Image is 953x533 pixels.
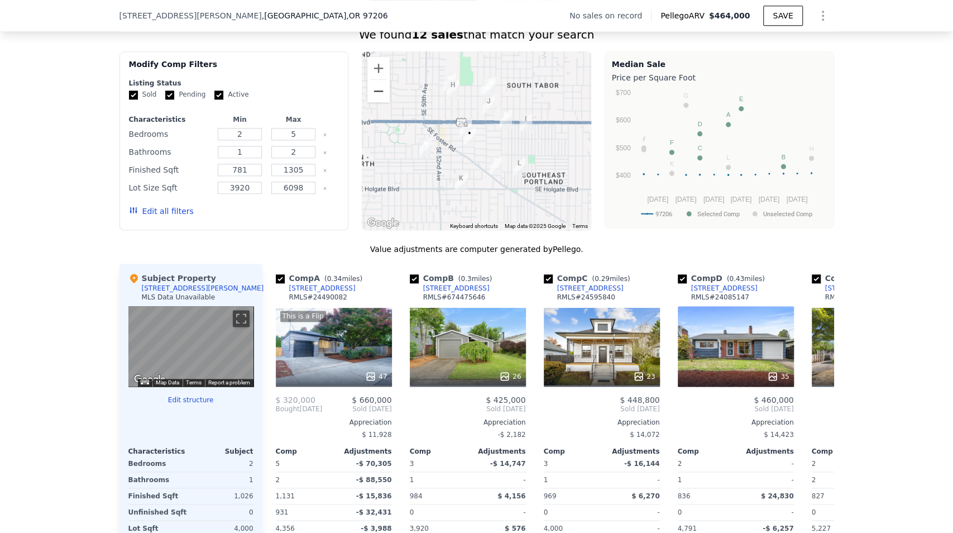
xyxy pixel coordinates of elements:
div: - [738,456,794,472]
span: $ 448,800 [620,396,659,404]
div: 1 [544,472,600,488]
span: 931 [276,508,289,516]
div: Map [128,306,253,387]
div: Adjustments [736,447,794,456]
span: $ 24,830 [761,492,794,500]
span: ( miles) [722,275,769,283]
a: Open this area in Google Maps (opens a new window) [365,216,401,230]
text: C [697,145,702,151]
div: 3104 SE 54th Ave [442,75,463,103]
div: Comp [544,447,602,456]
span: 5 [276,460,280,468]
a: Report a problem [208,379,250,386]
div: 2 [193,456,253,472]
text: [DATE] [730,195,751,203]
img: Google [131,372,168,387]
svg: A chart. [612,85,827,225]
div: [STREET_ADDRESS] [557,284,624,293]
span: 5,227 [812,525,831,532]
span: ( miles) [320,275,367,283]
div: [STREET_ADDRESS] [825,284,892,293]
div: 1 [678,472,734,488]
div: MLS Data Unavailable [142,293,215,302]
button: SAVE [763,6,802,26]
div: - [738,472,794,488]
span: 0 [678,508,682,516]
div: 47 [365,371,387,382]
span: 836 [678,492,691,500]
text: J [642,135,645,141]
text: F [669,139,673,146]
div: Subject [191,447,253,456]
a: [STREET_ADDRESS] [812,284,892,293]
span: -$ 3,988 [361,525,391,532]
span: -$ 2,182 [497,431,525,439]
strong: 12 sales [411,28,463,41]
div: Bedrooms [129,126,211,142]
div: Modify Comp Filters [129,59,339,79]
div: Street View [128,306,253,387]
span: Map data ©2025 Google [505,223,566,229]
div: [STREET_ADDRESS][PERSON_NAME] [142,284,264,293]
text: $500 [615,144,630,151]
div: RMLS # 24490082 [289,293,347,302]
text: E [739,96,743,102]
span: 4,791 [678,525,697,532]
div: 3024 SE 59th Ave [476,73,497,101]
div: RMLS # 24529029 [825,293,883,302]
div: [STREET_ADDRESS] [289,284,356,293]
span: ( miles) [454,275,496,283]
input: Pending [165,91,174,99]
span: 3 [544,460,548,468]
text: G [683,92,688,99]
div: RMLS # 674475646 [423,293,486,302]
div: 5624 SE Rhone St [455,115,476,142]
div: 1 [410,472,466,488]
span: $ 14,072 [630,431,659,439]
div: Min [215,115,264,124]
span: 3,920 [410,525,429,532]
button: Zoom in [367,57,390,79]
text: L [726,154,730,161]
div: Median Sale [612,59,827,70]
span: Sold [DATE] [410,404,526,413]
span: 969 [544,492,557,500]
span: -$ 88,550 [356,476,392,484]
text: I [643,136,644,143]
div: 2 [276,472,332,488]
div: Finished Sqft [128,488,189,504]
span: 0.29 [595,275,610,283]
span: Pellego ARV [660,10,709,21]
div: 0 [193,505,253,520]
text: 97206 [655,210,672,217]
div: Lot Size Sqft [129,180,211,196]
div: 3555 SE 66th Ave [515,109,537,137]
div: Price per Square Foot [612,70,827,85]
div: 2 [812,472,868,488]
div: Listing Status [129,79,339,88]
text: Selected Comp [697,210,740,217]
span: Bought [276,404,300,413]
a: [STREET_ADDRESS] [544,284,624,293]
div: Appreciation [812,418,928,427]
text: A [726,111,730,118]
div: 5923 SE Haig St [478,91,499,119]
div: Comp C [544,273,635,284]
div: Subject Property [128,273,216,284]
button: Keyboard shortcuts [141,379,149,384]
div: 6119 SE Cora St [485,151,506,179]
span: [STREET_ADDRESS][PERSON_NAME] [119,10,262,21]
span: $ 576 [505,525,526,532]
a: Terms [186,379,202,386]
div: 3005 SE 54th Ave [439,69,460,97]
div: Characteristics [128,447,191,456]
text: [DATE] [647,195,668,203]
input: Active [214,91,223,99]
div: [STREET_ADDRESS] [423,284,490,293]
div: Finished Sqft [129,162,211,178]
a: Open this area in Google Maps (opens a new window) [131,372,168,387]
span: -$ 14,747 [490,460,526,468]
div: Adjustments [334,447,392,456]
div: Bathrooms [128,472,189,488]
span: 2 [678,460,682,468]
